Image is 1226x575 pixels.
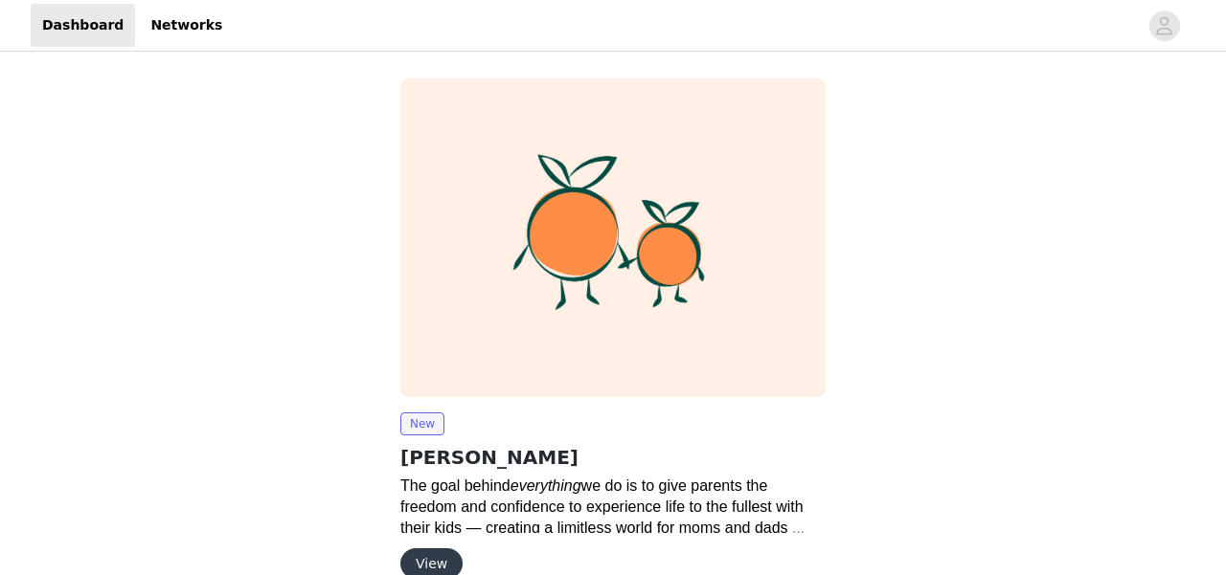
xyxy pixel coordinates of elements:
a: View [400,557,463,571]
span: New [400,412,444,435]
span: everything [511,477,581,494]
div: avatar [1155,11,1173,41]
a: Networks [139,4,234,47]
span: The goal behind [400,477,511,494]
img: Zoe [400,78,826,397]
a: Dashboard [31,4,135,47]
h2: [PERSON_NAME] [400,443,826,472]
span: we do is to give parents the freedom and confidence to experience life to the fullest with their ... [400,477,807,557]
